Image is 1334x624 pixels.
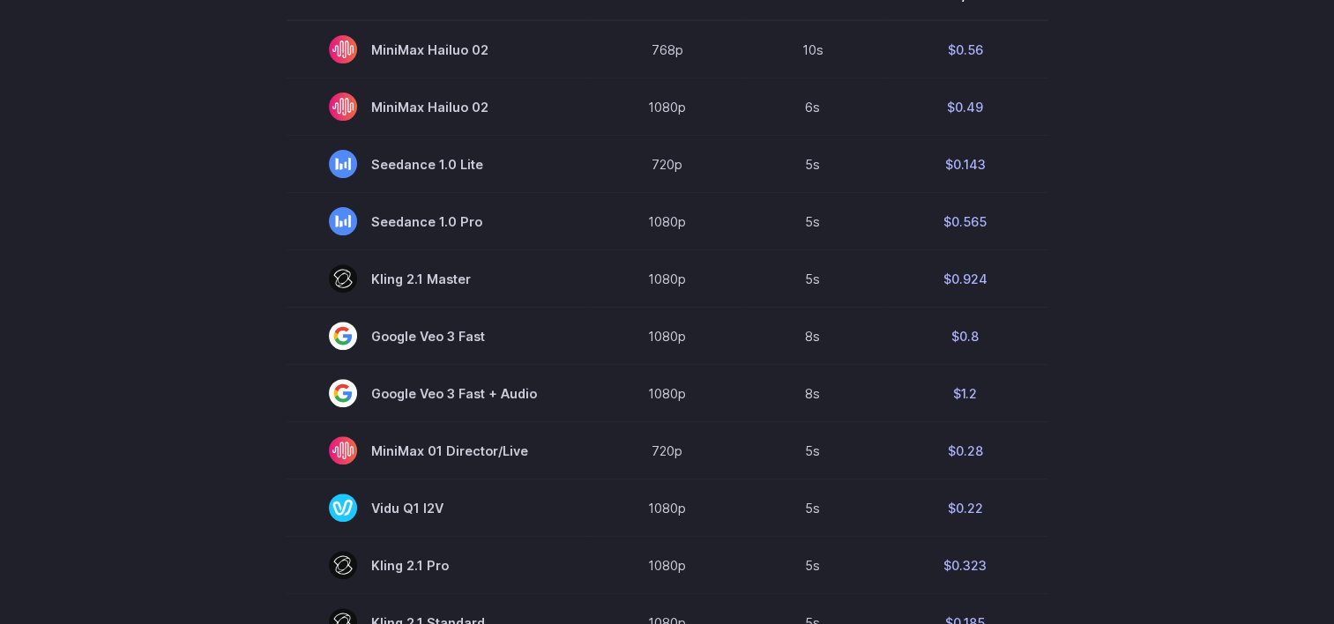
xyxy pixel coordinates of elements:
[329,322,549,350] span: Google Veo 3 Fast
[592,308,743,365] td: 1080p
[743,78,883,136] td: 6s
[329,207,549,235] span: Seedance 1.0 Pro
[329,93,549,121] span: MiniMax Hailuo 02
[592,250,743,308] td: 1080p
[329,436,549,464] span: MiniMax 01 Director/Live
[329,379,549,407] span: Google Veo 3 Fast + Audio
[329,494,549,522] span: Vidu Q1 I2V
[592,20,743,78] td: 768p
[592,193,743,250] td: 1080p
[883,136,1048,193] td: $0.143
[329,35,549,63] span: MiniMax Hailuo 02
[883,250,1048,308] td: $0.924
[883,20,1048,78] td: $0.56
[743,250,883,308] td: 5s
[883,308,1048,365] td: $0.8
[883,365,1048,422] td: $1.2
[329,264,549,293] span: Kling 2.1 Master
[743,193,883,250] td: 5s
[592,78,743,136] td: 1080p
[592,365,743,422] td: 1080p
[329,551,549,579] span: Kling 2.1 Pro
[743,20,883,78] td: 10s
[883,193,1048,250] td: $0.565
[743,365,883,422] td: 8s
[883,78,1048,136] td: $0.49
[883,479,1048,537] td: $0.22
[329,150,549,178] span: Seedance 1.0 Lite
[883,537,1048,594] td: $0.323
[743,136,883,193] td: 5s
[592,422,743,479] td: 720p
[592,537,743,594] td: 1080p
[743,422,883,479] td: 5s
[592,136,743,193] td: 720p
[883,422,1048,479] td: $0.28
[592,479,743,537] td: 1080p
[743,479,883,537] td: 5s
[743,308,883,365] td: 8s
[743,537,883,594] td: 5s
